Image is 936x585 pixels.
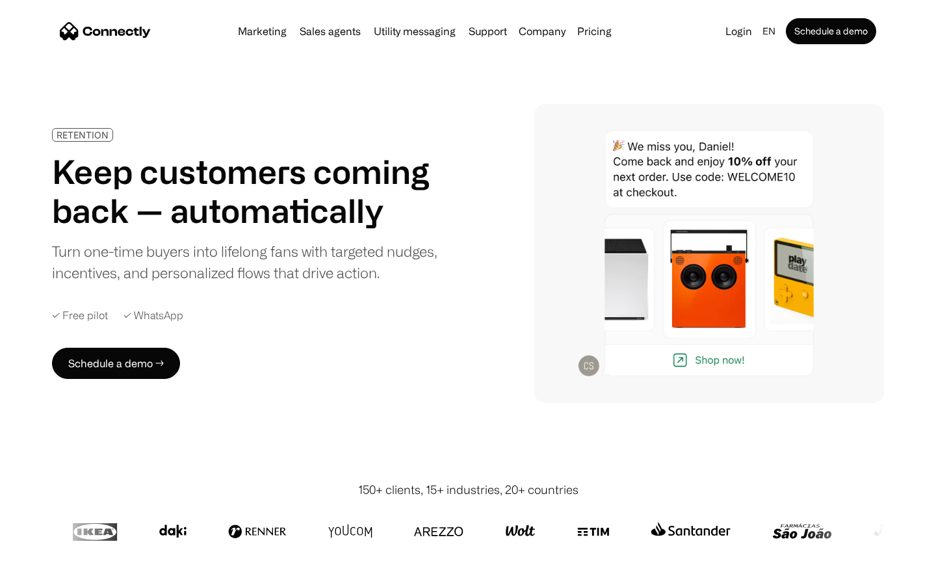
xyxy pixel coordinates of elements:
[519,22,565,40] div: Company
[463,26,512,36] a: Support
[358,481,578,499] div: 150+ clients, 15+ industries, 20+ countries
[26,562,78,580] ul: Language list
[52,309,108,322] div: ✓ Free pilot
[233,26,292,36] a: Marketing
[720,22,757,40] a: Login
[52,348,180,379] a: Schedule a demo →
[572,26,617,36] a: Pricing
[13,561,78,580] aside: Language selected: English
[786,18,876,44] a: Schedule a demo
[57,130,109,140] div: RETENTION
[123,309,183,322] div: ✓ WhatsApp
[762,22,775,40] div: en
[52,240,447,283] div: Turn one-time buyers into lifelong fans with targeted nudges, incentives, and personalized flows ...
[294,26,366,36] a: Sales agents
[52,152,447,230] h1: Keep customers coming back — automatically
[369,26,461,36] a: Utility messaging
